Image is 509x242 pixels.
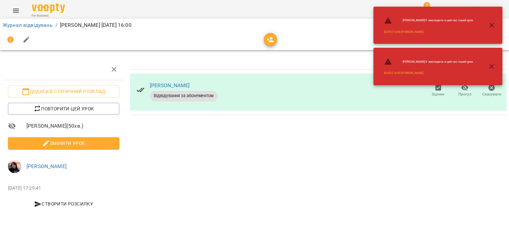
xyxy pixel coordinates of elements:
[150,93,218,99] span: Відвідування за абонементом
[425,82,452,100] button: Оцінки
[32,3,65,13] img: Voopty Logo
[11,200,117,208] span: Створити розсилку
[32,14,65,18] span: For Business
[3,22,53,28] a: Журнал відвідувань
[8,137,119,149] button: Змінити урок
[452,82,479,100] button: Прогул
[27,163,67,169] a: [PERSON_NAME]
[55,21,57,29] li: /
[482,91,501,97] span: Скасувати
[384,30,424,34] a: [DATE] 16:00 [PERSON_NAME]
[27,122,119,130] span: [PERSON_NAME] ( 50 хв. )
[8,3,24,19] button: Menu
[13,105,114,113] span: Повторити цей урок
[432,91,444,97] span: Оцінки
[458,91,472,97] span: Прогул
[3,21,506,29] nav: breadcrumb
[8,86,119,97] button: Додати в статичний розклад
[379,14,479,27] li: [PERSON_NAME] : У викладача в цей час інший урок
[8,198,119,210] button: Створити розсилку
[8,103,119,115] button: Повторити цей урок
[8,160,21,173] img: 593dfa334cc66595748fde4e2f19f068.jpg
[8,185,119,192] p: [DATE] 17:29:41
[424,2,430,9] span: 2
[13,88,114,95] span: Додати в статичний розклад
[379,55,479,68] li: [PERSON_NAME] : У викладача в цей час інший урок
[13,139,114,147] span: Змінити урок
[60,21,132,29] p: [PERSON_NAME] [DATE] 16:00
[150,82,190,89] a: [PERSON_NAME]
[478,82,505,100] button: Скасувати
[384,71,424,75] a: [DATE] 16:00 [PERSON_NAME]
